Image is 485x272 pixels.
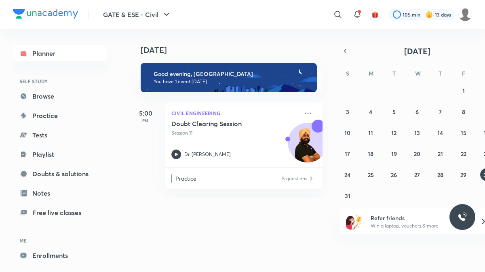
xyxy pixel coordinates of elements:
[141,63,317,92] img: evening
[308,174,314,183] img: Practice available
[13,88,107,104] a: Browse
[13,9,78,19] img: Company Logo
[371,222,470,230] p: Win a laptop, vouchers & more
[364,105,377,118] button: August 4, 2025
[371,214,470,222] h6: Refer friends
[346,213,362,230] img: referral
[129,118,162,123] p: PM
[341,105,354,118] button: August 3, 2025
[13,166,107,182] a: Doubts & solutions
[388,168,401,181] button: August 26, 2025
[438,150,443,158] abbr: August 21, 2025
[344,171,350,179] abbr: August 24, 2025
[460,171,466,179] abbr: August 29, 2025
[154,70,310,78] h6: Good evening, [GEOGRAPHIC_DATA]
[369,70,373,77] abbr: Monday
[13,205,107,221] a: Free live classes
[13,9,78,21] a: Company Logo
[391,150,397,158] abbr: August 19, 2025
[13,185,107,201] a: Notes
[368,129,373,137] abbr: August 11, 2025
[13,74,107,88] h6: SELF STUDY
[154,78,310,85] p: You have 1 event [DATE]
[341,126,354,139] button: August 10, 2025
[345,192,350,200] abbr: August 31, 2025
[414,129,420,137] abbr: August 13, 2025
[364,168,377,181] button: August 25, 2025
[458,212,467,222] img: ttu
[391,129,396,137] abbr: August 12, 2025
[13,247,107,264] a: Enrollments
[388,147,401,160] button: August 19, 2025
[439,108,442,116] abbr: August 7, 2025
[457,147,470,160] button: August 22, 2025
[171,108,298,118] p: Civil Engineering
[175,174,281,183] p: Practice
[425,11,433,19] img: streak
[368,171,374,179] abbr: August 25, 2025
[364,126,377,139] button: August 11, 2025
[13,127,107,143] a: Tests
[457,84,470,97] button: August 1, 2025
[411,168,424,181] button: August 27, 2025
[388,126,401,139] button: August 12, 2025
[391,171,397,179] abbr: August 26, 2025
[141,45,331,55] h4: [DATE]
[404,46,430,57] span: [DATE]
[392,70,396,77] abbr: Tuesday
[462,87,465,95] abbr: August 1, 2025
[392,108,396,116] abbr: August 5, 2025
[346,108,349,116] abbr: August 3, 2025
[369,8,382,21] button: avatar
[414,150,420,158] abbr: August 20, 2025
[368,150,373,158] abbr: August 18, 2025
[13,234,107,247] h6: ME
[341,147,354,160] button: August 17, 2025
[171,129,298,137] p: Session 11
[364,147,377,160] button: August 18, 2025
[414,171,420,179] abbr: August 27, 2025
[415,70,421,77] abbr: Wednesday
[461,129,466,137] abbr: August 15, 2025
[457,126,470,139] button: August 15, 2025
[461,150,466,158] abbr: August 22, 2025
[457,105,470,118] button: August 8, 2025
[98,6,176,23] button: GATE & ESE - Civil
[344,129,350,137] abbr: August 10, 2025
[411,105,424,118] button: August 6, 2025
[388,105,401,118] button: August 5, 2025
[415,108,419,116] abbr: August 6, 2025
[437,129,443,137] abbr: August 14, 2025
[341,189,354,202] button: August 31, 2025
[411,147,424,160] button: August 20, 2025
[13,108,107,124] a: Practice
[369,108,372,116] abbr: August 4, 2025
[351,45,483,57] button: [DATE]
[371,11,379,18] img: avatar
[457,168,470,181] button: August 29, 2025
[462,70,465,77] abbr: Friday
[434,105,447,118] button: August 7, 2025
[458,8,472,21] img: Rahul KD
[434,126,447,139] button: August 14, 2025
[13,45,107,61] a: Planner
[13,146,107,162] a: Playlist
[434,147,447,160] button: August 21, 2025
[437,171,443,179] abbr: August 28, 2025
[282,174,307,183] p: 5 questions
[341,168,354,181] button: August 24, 2025
[346,70,349,77] abbr: Sunday
[129,108,162,118] h5: 5:00
[171,120,272,128] h5: Doubt Clearing Session
[439,70,442,77] abbr: Thursday
[462,108,465,116] abbr: August 8, 2025
[184,151,231,158] p: Dr. [PERSON_NAME]
[411,126,424,139] button: August 13, 2025
[345,150,350,158] abbr: August 17, 2025
[288,127,327,166] img: Avatar
[434,168,447,181] button: August 28, 2025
